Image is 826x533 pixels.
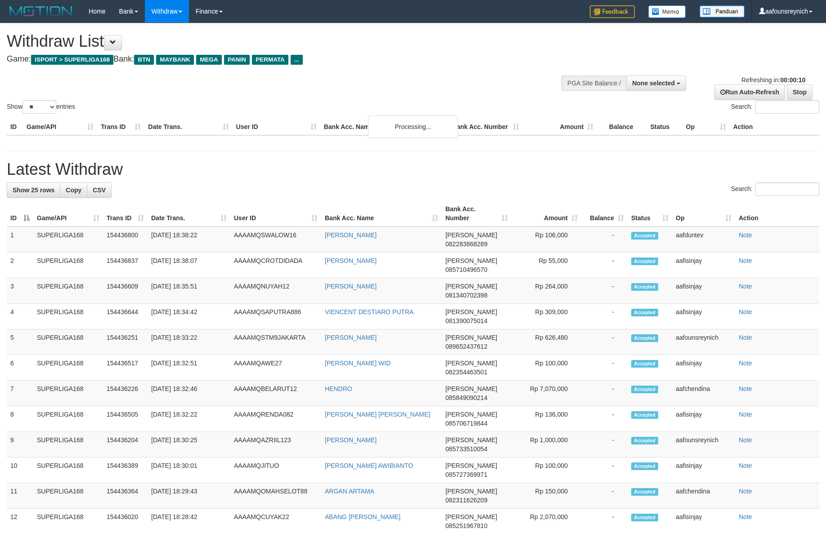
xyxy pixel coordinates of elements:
td: [DATE] 18:29:43 [148,483,230,509]
span: Accepted [631,232,658,240]
td: - [581,329,628,355]
a: [PERSON_NAME] WID [325,360,391,367]
a: Note [739,257,752,264]
td: 10 [7,457,33,483]
td: 2 [7,253,33,278]
th: Status [646,119,682,135]
td: AAAAMQBELARUT12 [230,381,321,406]
span: ... [291,55,303,65]
span: [PERSON_NAME] [445,385,497,392]
a: Note [739,385,752,392]
td: SUPERLIGA168 [33,432,103,457]
span: PANIN [224,55,250,65]
a: [PERSON_NAME] AWIBIANTO [325,462,413,469]
td: Rp 309,000 [512,304,581,329]
td: AAAAMQSTM9JAKARTA [230,329,321,355]
a: Note [739,231,752,239]
td: 3 [7,278,33,304]
a: Note [739,436,752,444]
span: [PERSON_NAME] [445,488,497,495]
td: aafisinjay [672,304,735,329]
th: Balance: activate to sort column ascending [581,201,628,227]
td: SUPERLIGA168 [33,304,103,329]
th: Op: activate to sort column ascending [672,201,735,227]
th: Bank Acc. Name: activate to sort column ascending [321,201,442,227]
td: SUPERLIGA168 [33,227,103,253]
a: Note [739,308,752,315]
td: Rp 136,000 [512,406,581,432]
span: MAYBANK [156,55,194,65]
td: [DATE] 18:33:22 [148,329,230,355]
th: User ID: activate to sort column ascending [230,201,321,227]
td: [DATE] 18:38:07 [148,253,230,278]
td: [DATE] 18:30:01 [148,457,230,483]
td: [DATE] 18:35:51 [148,278,230,304]
span: [PERSON_NAME] [445,231,497,239]
a: Note [739,513,752,520]
th: Date Trans.: activate to sort column ascending [148,201,230,227]
td: 11 [7,483,33,509]
a: [PERSON_NAME] [325,436,377,444]
span: ISPORT > SUPERLIGA168 [31,55,113,65]
a: [PERSON_NAME] [325,283,377,290]
a: CSV [87,182,112,198]
td: SUPERLIGA168 [33,355,103,381]
td: 6 [7,355,33,381]
td: SUPERLIGA168 [33,278,103,304]
td: aafduntev [672,227,735,253]
td: [DATE] 18:34:42 [148,304,230,329]
span: Copy 082311626209 to clipboard [445,497,487,504]
td: SUPERLIGA168 [33,381,103,406]
td: - [581,381,628,406]
a: Note [739,488,752,495]
td: Rp 100,000 [512,355,581,381]
h4: Game: Bank: [7,55,542,64]
span: Accepted [631,283,658,291]
td: [DATE] 18:32:22 [148,406,230,432]
td: 1 [7,227,33,253]
td: - [581,278,628,304]
td: Rp 100,000 [512,457,581,483]
input: Search: [755,182,819,196]
td: [DATE] 18:38:22 [148,227,230,253]
span: Copy 085733510054 to clipboard [445,445,487,453]
td: AAAAMQRENDA082 [230,406,321,432]
label: Search: [731,100,819,114]
td: SUPERLIGA168 [33,253,103,278]
td: [DATE] 18:30:25 [148,432,230,457]
h1: Withdraw List [7,32,542,50]
th: Balance [597,119,646,135]
td: [DATE] 18:32:51 [148,355,230,381]
span: Accepted [631,258,658,265]
span: Copy 085849090214 to clipboard [445,394,487,401]
td: 5 [7,329,33,355]
td: aafisinjay [672,457,735,483]
td: 154436505 [103,406,148,432]
img: panduan.png [700,5,745,18]
span: Copy 081390075014 to clipboard [445,317,487,324]
td: AAAAMQSWALOW16 [230,227,321,253]
th: Game/API: activate to sort column ascending [33,201,103,227]
span: [PERSON_NAME] [445,334,497,341]
span: Copy 085706719844 to clipboard [445,420,487,427]
span: Copy 085727369971 to clipboard [445,471,487,478]
td: SUPERLIGA168 [33,406,103,432]
th: Bank Acc. Number [449,119,523,135]
a: [PERSON_NAME] [325,231,377,239]
td: - [581,253,628,278]
td: 154436837 [103,253,148,278]
a: [PERSON_NAME] [325,334,377,341]
td: 154436609 [103,278,148,304]
span: Copy [66,187,81,194]
span: BTN [134,55,154,65]
td: AAAAMQAWE27 [230,355,321,381]
label: Show entries [7,100,75,114]
td: AAAAMQOMAHSELOT88 [230,483,321,509]
th: Amount [523,119,597,135]
span: CSV [93,187,106,194]
th: Action [730,119,819,135]
td: aafisinjay [672,406,735,432]
span: MEGA [196,55,222,65]
td: - [581,406,628,432]
td: AAAAMQCROTDIDADA [230,253,321,278]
